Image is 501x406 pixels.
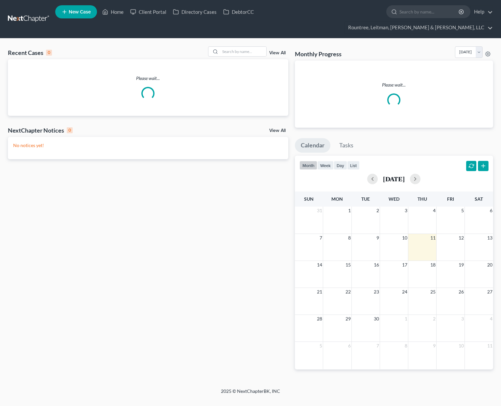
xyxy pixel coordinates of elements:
[404,207,408,215] span: 3
[461,315,465,323] span: 3
[458,288,465,296] span: 26
[432,342,436,350] span: 9
[304,196,314,202] span: Sun
[8,49,52,57] div: Recent Cases
[487,342,493,350] span: 11
[399,6,460,18] input: Search by name...
[13,142,283,149] p: No notices yet!
[347,234,351,242] span: 8
[489,315,493,323] span: 4
[475,196,483,202] span: Sat
[376,342,380,350] span: 7
[319,234,323,242] span: 7
[389,196,399,202] span: Wed
[487,261,493,269] span: 20
[432,315,436,323] span: 2
[345,315,351,323] span: 29
[376,234,380,242] span: 9
[404,315,408,323] span: 1
[331,196,343,202] span: Mon
[383,175,405,182] h2: [DATE]
[401,261,408,269] span: 17
[373,261,380,269] span: 16
[8,126,73,134] div: NextChapter Notices
[316,315,323,323] span: 28
[67,127,73,133] div: 0
[373,288,380,296] span: 23
[295,50,342,58] h3: Monthly Progress
[63,388,438,400] div: 2025 © NextChapterBK, INC
[316,207,323,215] span: 31
[333,138,359,153] a: Tasks
[46,50,52,56] div: 0
[220,6,257,18] a: DebtorCC
[432,207,436,215] span: 4
[461,207,465,215] span: 5
[316,288,323,296] span: 21
[99,6,127,18] a: Home
[401,288,408,296] span: 24
[458,234,465,242] span: 12
[69,10,91,14] span: New Case
[487,288,493,296] span: 27
[347,161,360,170] button: list
[447,196,454,202] span: Fri
[299,161,317,170] button: month
[334,161,347,170] button: day
[295,138,330,153] a: Calendar
[487,234,493,242] span: 13
[430,234,436,242] span: 11
[170,6,220,18] a: Directory Cases
[317,161,334,170] button: week
[319,342,323,350] span: 5
[269,128,286,133] a: View All
[300,82,488,88] p: Please wait...
[418,196,427,202] span: Thu
[430,261,436,269] span: 18
[127,6,170,18] a: Client Portal
[458,261,465,269] span: 19
[345,22,493,34] a: Rountree, Leitman, [PERSON_NAME] & [PERSON_NAME], LLC
[430,288,436,296] span: 25
[316,261,323,269] span: 14
[471,6,493,18] a: Help
[345,288,351,296] span: 22
[220,47,266,56] input: Search by name...
[8,75,288,82] p: Please wait...
[269,51,286,55] a: View All
[347,207,351,215] span: 1
[404,342,408,350] span: 8
[401,234,408,242] span: 10
[373,315,380,323] span: 30
[489,207,493,215] span: 6
[376,207,380,215] span: 2
[347,342,351,350] span: 6
[361,196,370,202] span: Tue
[458,342,465,350] span: 10
[345,261,351,269] span: 15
